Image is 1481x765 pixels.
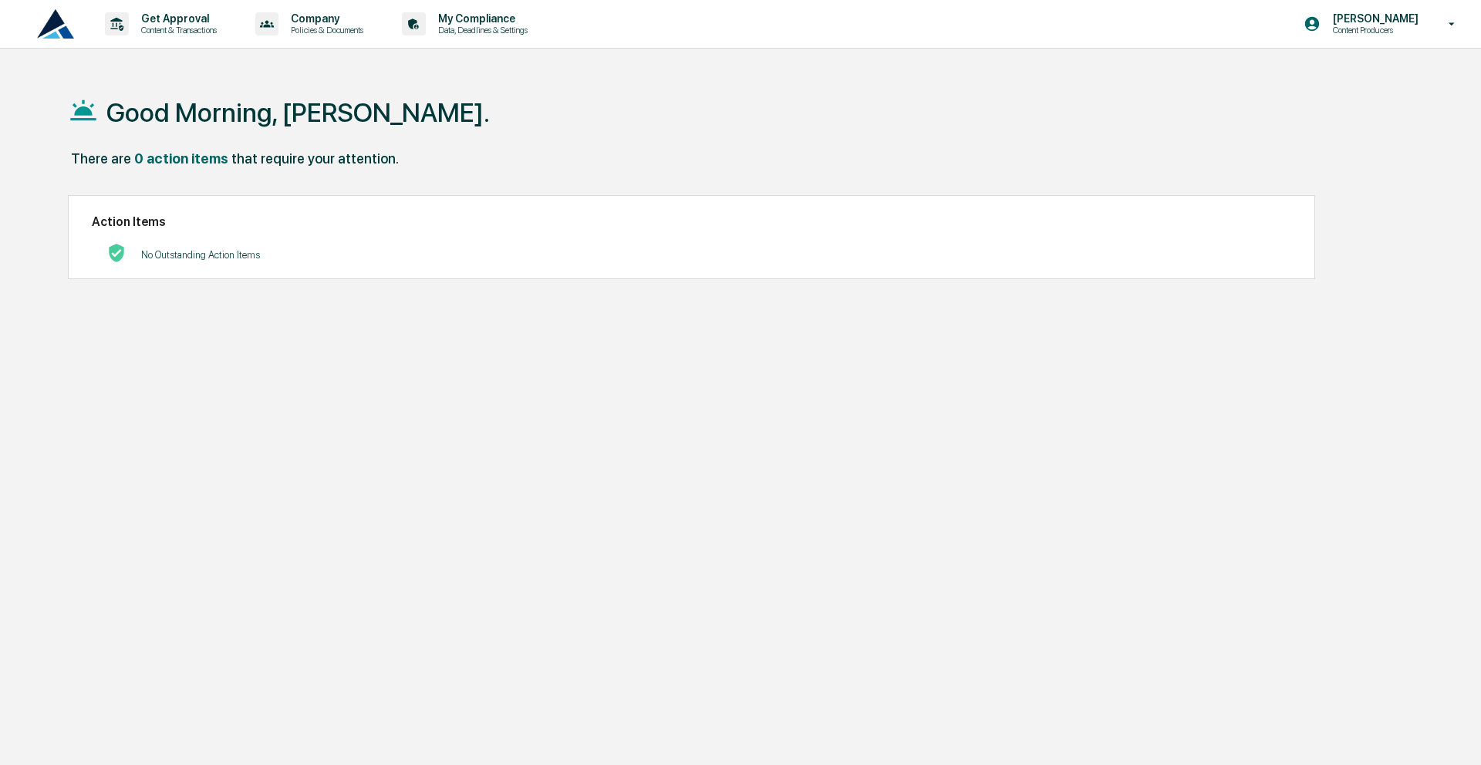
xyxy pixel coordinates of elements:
h2: Action Items [92,214,1291,229]
img: No Actions logo [107,244,126,262]
p: Content Producers [1321,25,1426,35]
p: Company [278,12,371,25]
div: There are [71,150,131,167]
p: [PERSON_NAME] [1321,12,1426,25]
h1: Good Morning, [PERSON_NAME]. [106,97,490,128]
p: No Outstanding Action Items [141,249,260,261]
p: My Compliance [426,12,535,25]
img: logo [37,9,74,39]
div: 0 action items [134,150,228,167]
div: that require your attention. [231,150,399,167]
p: Policies & Documents [278,25,371,35]
p: Content & Transactions [129,25,224,35]
p: Data, Deadlines & Settings [426,25,535,35]
p: Get Approval [129,12,224,25]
